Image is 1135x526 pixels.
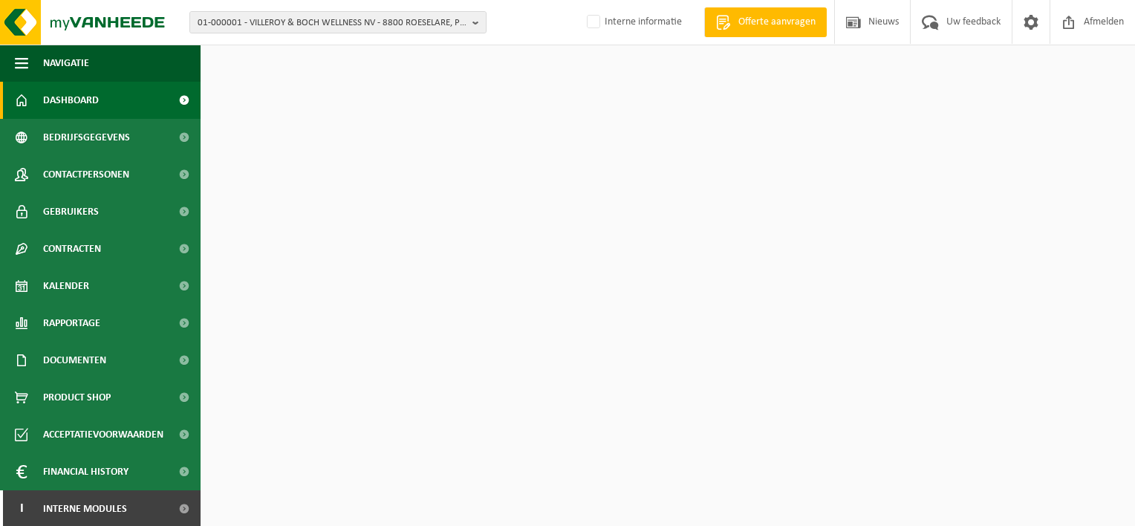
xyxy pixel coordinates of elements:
[43,82,99,119] span: Dashboard
[735,15,819,30] span: Offerte aanvragen
[43,119,130,156] span: Bedrijfsgegevens
[43,305,100,342] span: Rapportage
[43,193,99,230] span: Gebruikers
[43,45,89,82] span: Navigatie
[189,11,487,33] button: 01-000001 - VILLEROY & BOCH WELLNESS NV - 8800 ROESELARE, POPULIERSTRAAT 1
[43,342,106,379] span: Documenten
[43,453,129,490] span: Financial History
[198,12,466,34] span: 01-000001 - VILLEROY & BOCH WELLNESS NV - 8800 ROESELARE, POPULIERSTRAAT 1
[43,267,89,305] span: Kalender
[43,379,111,416] span: Product Shop
[43,230,101,267] span: Contracten
[584,11,682,33] label: Interne informatie
[43,156,129,193] span: Contactpersonen
[704,7,827,37] a: Offerte aanvragen
[43,416,163,453] span: Acceptatievoorwaarden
